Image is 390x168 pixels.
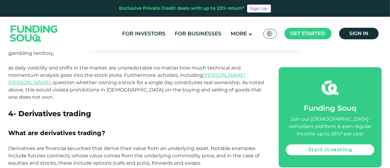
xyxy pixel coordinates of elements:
[286,116,374,138] div: Join our [DEMOGRAPHIC_DATA]-compliant platform & earn regular income up to 26%* per year
[9,129,106,137] span: What are derivatives trading?
[9,80,264,100] span: , question whether owning a stock for a single day constitutes real ownership. As noted above, th...
[247,5,271,13] a: Sign Up
[121,29,167,39] a: For Investors
[9,109,91,118] span: 4- Derivatives trading
[286,144,374,155] a: Start investing
[173,29,223,39] a: For Businesses
[231,30,247,37] span: More
[339,28,379,39] a: Sign in
[322,79,339,96] img: fsicon
[291,30,325,36] span: Get started
[119,5,245,12] div: Exclusive Private Credit deals with up to 23% return*
[267,31,272,36] img: SA Flag
[349,30,368,36] span: Sign in
[4,18,64,49] img: Logo
[9,145,260,166] span: Derivatives are financial securities that derive their value from an underlying asset. Notable ex...
[304,104,356,113] span: Funding Souq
